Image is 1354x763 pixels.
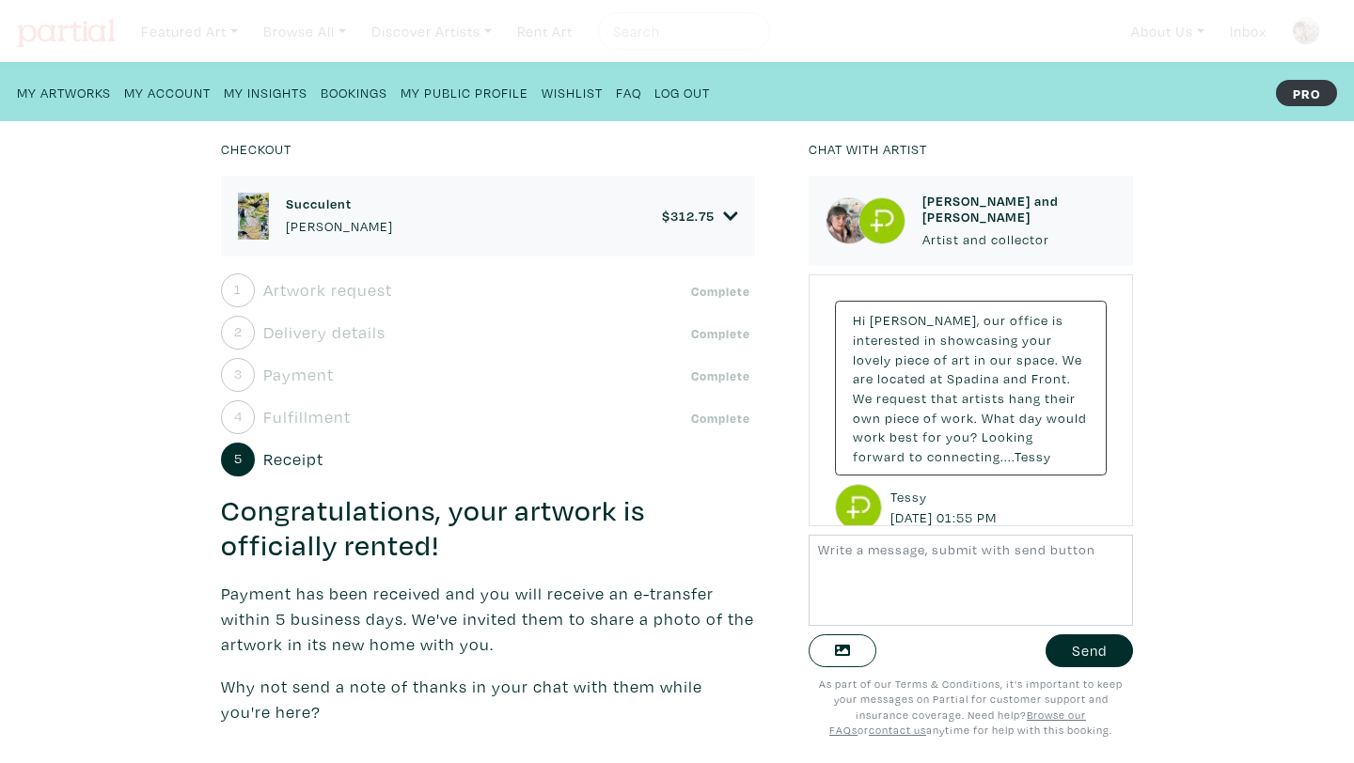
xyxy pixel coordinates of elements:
span: in [924,331,937,349]
span: We [853,389,873,407]
span: Complete [685,366,755,385]
input: Search [611,20,752,43]
small: Tessy [DATE] 01:55 PM [890,487,1001,527]
span: work [853,428,886,445]
span: Spadina [947,369,1000,387]
span: own [853,409,881,427]
span: you? [946,428,978,445]
p: Payment has been received and you will receive an e-transfer within 5 business days. We've invite... [221,581,755,657]
span: our [990,350,1013,368]
small: My Public Profile [401,84,528,101]
a: Succulent [PERSON_NAME] [286,195,393,236]
small: Wishlist [542,84,603,101]
span: of [923,409,937,427]
small: My Artworks [17,84,111,101]
small: 4 [234,410,243,423]
small: 5 [234,452,243,465]
small: My Account [124,84,211,101]
span: their [1045,389,1076,407]
span: in [974,350,986,368]
span: are [853,369,874,387]
img: phpThumb.php [826,197,873,244]
small: FAQ [616,84,641,101]
span: [PERSON_NAME], [870,311,980,329]
span: connecting....Tessy [927,447,1051,465]
h6: $ [662,208,715,224]
p: [PERSON_NAME] [286,216,393,237]
a: Browse our FAQs [829,708,1086,738]
span: Front. [1031,369,1071,387]
img: phpThumb.php [835,484,882,531]
span: best [890,428,919,445]
a: About Us [1123,12,1213,51]
p: Why not send a note of thanks in your chat with them while you're here? [221,674,755,724]
small: Chat with artist [809,140,927,158]
small: 2 [234,325,243,338]
span: at [930,369,943,387]
span: Payment [263,362,334,387]
span: forward [853,447,905,465]
span: your [1022,331,1052,349]
span: our [984,311,1006,329]
span: for [922,428,942,445]
span: request [876,389,927,407]
span: art [952,350,970,368]
span: interested [853,331,921,349]
span: Complete [685,324,755,343]
span: showcasing [940,331,1018,349]
h3: Congratulations, your artwork is officially rented! [221,493,755,565]
a: Inbox [1221,12,1275,51]
a: Wishlist [542,79,603,104]
small: My Insights [224,84,307,101]
span: artists [962,389,1005,407]
span: space. [1016,350,1059,368]
span: would [1047,409,1087,427]
a: Discover Artists [363,12,500,51]
span: day [1019,409,1043,427]
span: hang [1009,389,1041,407]
a: Log Out [654,79,710,104]
span: office [1010,311,1048,329]
a: My Artworks [17,79,111,104]
span: located [877,369,926,387]
a: My Public Profile [401,79,528,104]
span: Hi [853,311,866,329]
span: Looking [982,428,1033,445]
a: My Account [124,79,211,104]
small: 3 [234,367,243,381]
span: 312.75 [670,207,715,225]
a: contact us [869,723,926,737]
span: Complete [685,409,755,428]
small: Bookings [321,84,387,101]
img: phpThumb.php [238,193,269,240]
small: Log Out [654,84,710,101]
span: lovely [853,350,891,368]
a: FAQ [616,79,641,104]
span: Complete [685,282,755,301]
a: My Insights [224,79,307,104]
span: We [1063,350,1082,368]
span: What [982,409,1015,427]
p: Artist and collector [922,229,1116,250]
span: Fulfillment [263,404,351,429]
a: Bookings [321,79,387,104]
span: Artwork request [263,277,392,303]
span: work. [941,409,978,427]
a: Featured Art [133,12,246,51]
span: piece [885,409,920,427]
img: phpThumb.php [1292,17,1320,45]
span: of [934,350,948,368]
span: that [931,389,958,407]
h6: Succulent [286,195,393,211]
a: $312.75 [662,208,738,225]
img: phpThumb.php [858,197,905,244]
span: Receipt [263,446,323,472]
strong: PRO [1276,80,1337,106]
h6: [PERSON_NAME] and [PERSON_NAME] [922,193,1116,226]
span: Delivery details [263,319,386,345]
button: Send [1046,634,1133,667]
span: is [1052,311,1063,329]
small: Checkout [221,140,291,158]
